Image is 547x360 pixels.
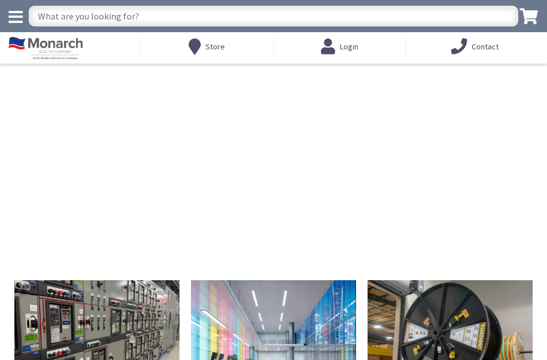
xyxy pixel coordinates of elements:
span: Store [205,41,225,52]
input: What are you looking for? [29,6,518,26]
a: Contact [451,36,499,57]
img: Monarch Electric Company [9,37,83,60]
a: Login [321,36,358,57]
span: Contact [472,36,499,57]
a: Store [189,36,225,57]
span: Login [340,41,358,52]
